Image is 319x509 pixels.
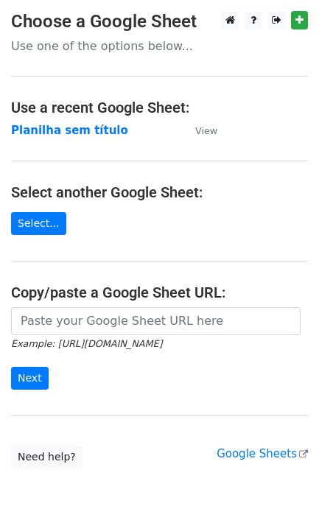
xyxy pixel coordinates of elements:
[11,446,83,468] a: Need help?
[180,124,217,137] a: View
[11,38,308,54] p: Use one of the options below...
[11,212,66,235] a: Select...
[195,125,217,136] small: View
[11,367,49,390] input: Next
[217,447,308,460] a: Google Sheets
[11,11,308,32] h3: Choose a Google Sheet
[11,124,128,137] a: Planilha sem título
[11,307,301,335] input: Paste your Google Sheet URL here
[11,99,308,116] h4: Use a recent Google Sheet:
[11,284,308,301] h4: Copy/paste a Google Sheet URL:
[11,183,308,201] h4: Select another Google Sheet:
[11,338,162,349] small: Example: [URL][DOMAIN_NAME]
